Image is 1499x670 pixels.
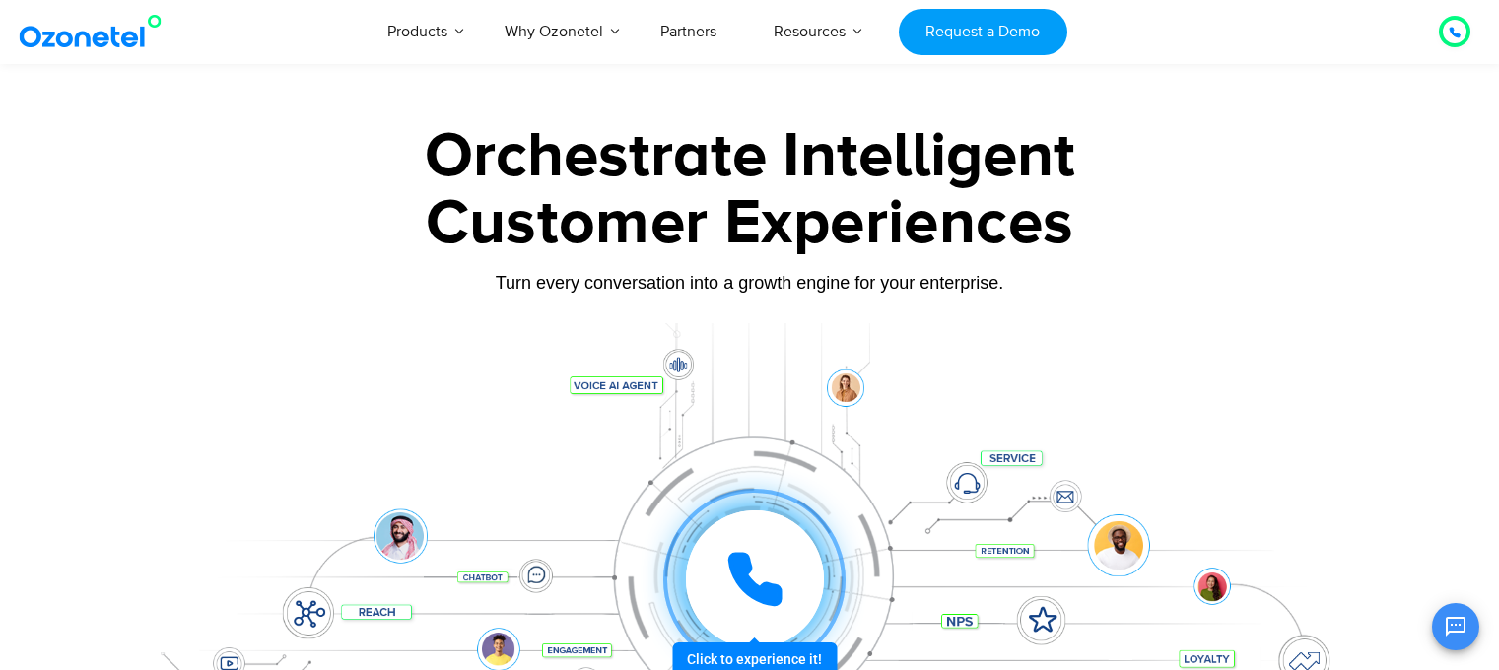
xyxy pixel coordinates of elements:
div: Turn every conversation into a growth engine for your enterprise. [134,272,1366,294]
button: Open chat [1432,603,1479,650]
a: Request a Demo [899,9,1067,55]
div: Orchestrate Intelligent [134,125,1366,188]
div: Customer Experiences [134,176,1366,271]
